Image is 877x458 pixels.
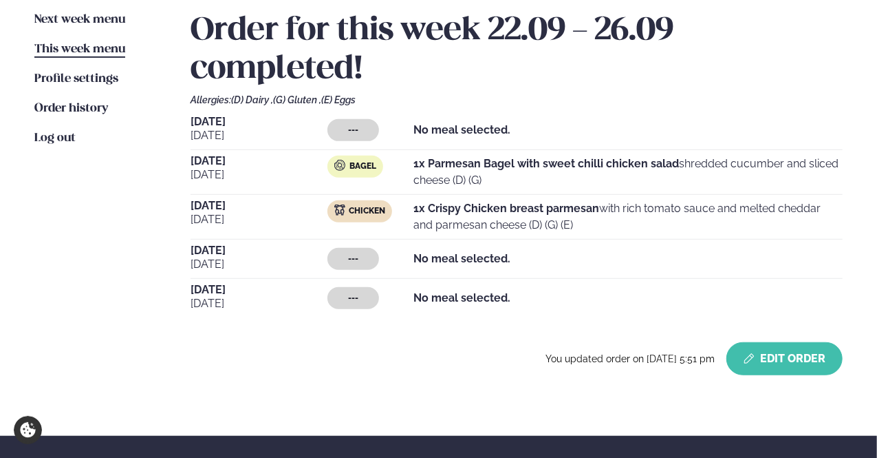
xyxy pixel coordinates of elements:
[321,94,356,105] span: (E) Eggs
[413,157,679,170] strong: 1x Parmesan Bagel with sweet chilli chicken salad
[34,103,108,114] span: Order history
[191,127,327,144] span: [DATE]
[34,130,76,147] a: Log out
[545,353,721,364] span: You updated order on [DATE] 5:51 pm
[191,245,327,256] span: [DATE]
[273,94,321,105] span: (G) Gluten ,
[191,256,327,273] span: [DATE]
[726,342,843,375] button: Edit Order
[191,116,327,127] span: [DATE]
[413,202,599,215] strong: 1x Crispy Chicken breast parmesan
[413,291,510,304] strong: No meal selected.
[14,416,42,444] a: Cookie settings
[191,200,327,211] span: [DATE]
[34,73,118,85] span: Profile settings
[34,101,108,117] a: Order history
[349,206,385,217] span: Chicken
[191,12,843,89] h2: Order for this week 22.09 - 26.09 completed!
[34,12,125,28] a: Next week menu
[191,156,327,167] span: [DATE]
[413,200,842,233] p: with rich tomato sauce and melted cheddar and parmesan cheese (D) (G) (E)
[34,43,125,55] span: This week menu
[191,211,327,228] span: [DATE]
[34,132,76,144] span: Log out
[348,125,358,136] span: ---
[413,123,510,136] strong: No meal selected.
[34,14,125,25] span: Next week menu
[413,156,842,189] p: shredded cucumber and sliced cheese (D) (G)
[334,160,346,171] img: bagle-new-16px.svg
[348,293,358,304] span: ---
[334,205,345,216] img: chicken.svg
[191,295,327,312] span: [DATE]
[413,252,510,265] strong: No meal selected.
[34,71,118,87] a: Profile settings
[191,94,843,105] div: Allergies:
[191,167,327,183] span: [DATE]
[349,161,376,172] span: Bagel
[231,94,273,105] span: (D) Dairy ,
[34,41,125,58] a: This week menu
[191,284,327,295] span: [DATE]
[348,253,358,264] span: ---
